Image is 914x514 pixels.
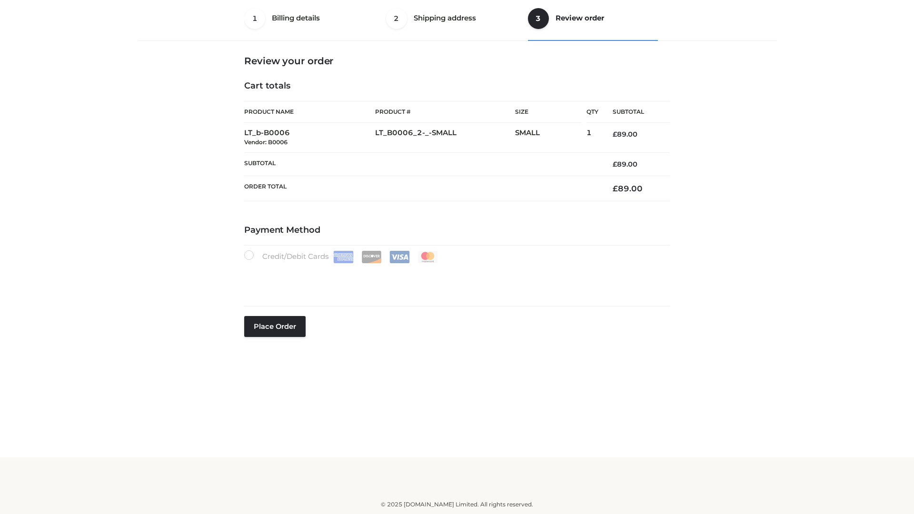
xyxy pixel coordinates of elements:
div: © 2025 [DOMAIN_NAME] Limited. All rights reserved. [141,500,773,509]
label: Credit/Debit Cards [244,250,439,263]
th: Product # [375,101,515,123]
bdi: 89.00 [613,184,643,193]
iframe: Secure payment input frame [242,261,668,296]
th: Subtotal [598,101,670,123]
button: Place order [244,316,306,337]
th: Subtotal [244,152,598,176]
td: 1 [586,123,598,153]
img: Discover [361,251,382,263]
th: Size [515,101,582,123]
th: Order Total [244,176,598,201]
small: Vendor: B0006 [244,138,288,146]
span: £ [613,130,617,138]
th: Qty [586,101,598,123]
td: LT_b-B0006 [244,123,375,153]
td: SMALL [515,123,586,153]
h3: Review your order [244,55,670,67]
bdi: 89.00 [613,160,637,168]
h4: Payment Method [244,225,670,236]
h4: Cart totals [244,81,670,91]
span: £ [613,160,617,168]
img: Visa [389,251,410,263]
th: Product Name [244,101,375,123]
span: £ [613,184,618,193]
bdi: 89.00 [613,130,637,138]
td: LT_B0006_2-_-SMALL [375,123,515,153]
img: Amex [333,251,354,263]
img: Mastercard [417,251,438,263]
